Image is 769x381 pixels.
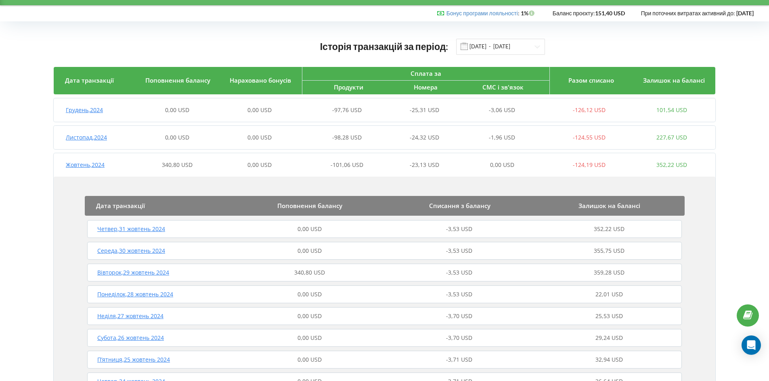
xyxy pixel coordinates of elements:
[446,290,472,298] span: -3,53 USD
[656,133,687,141] span: 227,67 USD
[641,10,735,17] span: При поточних витратах активний до:
[446,247,472,254] span: -3,53 USD
[97,225,165,233] span: Четвер , 31 жовтень 2024
[568,76,614,84] span: Разом списано
[165,133,189,141] span: 0,00 USD
[489,133,515,141] span: -1,96 USD
[446,225,472,233] span: -3,53 USD
[320,41,448,52] span: Історія транзакцій за період:
[97,290,173,298] span: Понеділок , 28 жовтень 2024
[414,83,438,91] span: Номера
[573,106,606,114] span: -126,12 USD
[298,225,322,233] span: 0,00 USD
[482,83,524,91] span: СМС і зв'язок
[65,76,114,84] span: Дата транзакції
[578,202,640,210] span: Залишок на балансі
[573,133,606,141] span: -124,55 USD
[298,312,322,320] span: 0,00 USD
[247,133,272,141] span: 0,00 USD
[298,334,322,341] span: 0,00 USD
[594,269,624,276] span: 359,28 USD
[97,356,170,363] span: П’ятниця , 25 жовтень 2024
[298,290,322,298] span: 0,00 USD
[162,161,193,169] span: 340,80 USD
[429,202,490,210] span: Списання з балансу
[446,334,472,341] span: -3,70 USD
[446,269,472,276] span: -3,53 USD
[277,202,342,210] span: Поповнення балансу
[446,10,518,17] a: Бонус програми лояльності
[446,10,520,17] span: :
[742,335,761,355] div: Open Intercom Messenger
[165,106,189,114] span: 0,00 USD
[96,202,145,210] span: Дата транзакції
[595,312,623,320] span: 25,53 USD
[553,10,595,17] span: Баланс проєкту:
[736,10,754,17] strong: [DATE]
[145,76,210,84] span: Поповнення балансу
[97,312,163,320] span: Неділя , 27 жовтень 2024
[410,133,439,141] span: -24,32 USD
[594,247,624,254] span: 355,75 USD
[247,106,272,114] span: 0,00 USD
[66,106,103,114] span: Грудень , 2024
[97,269,169,276] span: Вівторок , 29 жовтень 2024
[643,76,705,84] span: Залишок на балансі
[97,334,164,341] span: Субота , 26 жовтень 2024
[298,356,322,363] span: 0,00 USD
[490,161,514,169] span: 0,00 USD
[411,69,441,77] span: Сплата за
[595,356,623,363] span: 32,94 USD
[594,225,624,233] span: 352,22 USD
[97,247,165,254] span: Середа , 30 жовтень 2024
[656,161,687,169] span: 352,22 USD
[294,269,325,276] span: 340,80 USD
[595,290,623,298] span: 22,01 USD
[298,247,322,254] span: 0,00 USD
[334,83,363,91] span: Продукти
[410,106,439,114] span: -25,31 USD
[521,10,536,17] strong: 1%
[656,106,687,114] span: 101,54 USD
[446,312,472,320] span: -3,70 USD
[331,161,363,169] span: -101,06 USD
[595,10,625,17] strong: 151,40 USD
[66,133,107,141] span: Листопад , 2024
[332,133,362,141] span: -98,28 USD
[332,106,362,114] span: -97,76 USD
[66,161,105,169] span: Жовтень , 2024
[573,161,606,169] span: -124,19 USD
[489,106,515,114] span: -3,06 USD
[410,161,439,169] span: -23,13 USD
[595,334,623,341] span: 29,24 USD
[230,76,291,84] span: Нараховано бонусів
[247,161,272,169] span: 0,00 USD
[446,356,472,363] span: -3,71 USD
